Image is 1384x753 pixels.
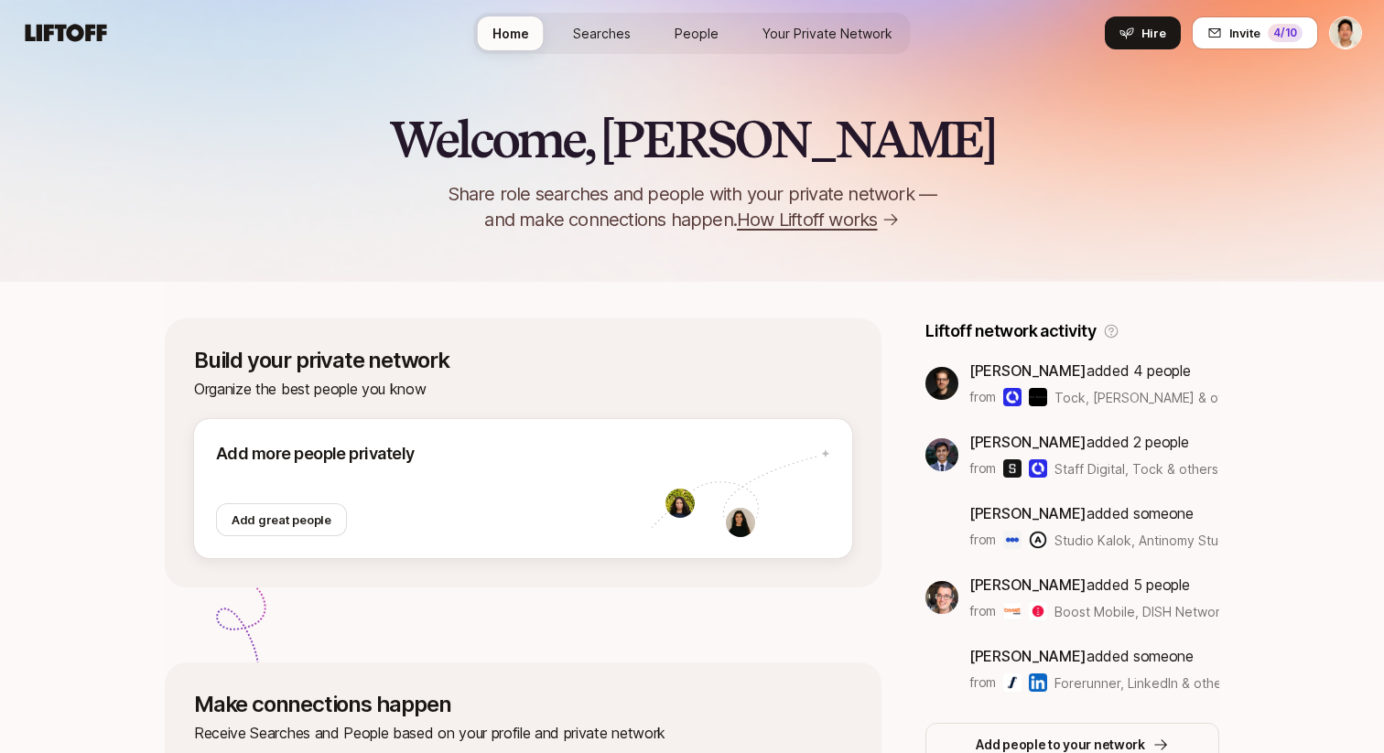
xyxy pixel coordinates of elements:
button: Invite4/10 [1192,16,1318,49]
p: added someone [969,501,1219,525]
div: 4 /10 [1268,24,1303,42]
span: Searches [573,26,631,41]
a: Searches [558,16,645,50]
span: Boost Mobile, DISH Network & others [1054,604,1282,619]
span: Staff Digital, Tock & others [1054,459,1218,479]
img: Tock [1029,459,1047,478]
img: 1737475186662 [726,508,755,537]
button: Jeremy Chen [1329,16,1362,49]
img: ACg8ocLkLr99FhTl-kK-fHkDFhetpnfS0fTAm4rmr9-oxoZ0EDUNs14=s160-c [925,367,958,400]
span: Your Private Network [762,26,892,41]
a: Home [478,16,544,50]
img: Studio Kalok [1003,531,1022,549]
img: Tock [1003,388,1022,406]
span: [PERSON_NAME] [969,504,1087,522]
p: Organize the best people you know [194,377,852,401]
span: [PERSON_NAME] [969,576,1087,594]
a: How Liftoff works [737,207,899,232]
p: Make connections happen [194,692,852,717]
span: Studio Kalok, Antinomy Studio & others [1054,532,1292,548]
p: Receive Searches and People based on your profile and private network [194,721,852,745]
p: Add more people privately [216,441,651,467]
p: Share role searches and people with your private network — and make connections happen. [417,181,967,232]
img: Forerunner [1003,673,1022,692]
img: LinkedIn [1029,673,1047,692]
p: added 2 people [969,430,1218,454]
img: 1578296498513 [665,489,695,518]
p: added 5 people [969,573,1219,597]
span: People [675,26,719,41]
h2: Welcome, [PERSON_NAME] [389,112,996,167]
p: added 4 people [969,359,1219,382]
span: Invite [1229,24,1260,42]
img: Boost Mobile [1003,602,1022,620]
p: from [969,386,996,408]
img: Mac Duggal [1029,388,1047,406]
img: Staff Digital [1003,459,1022,478]
img: Antinomy Studio [1029,531,1047,549]
img: c551205c_2ef0_4c80_93eb_6f7da1791649.jpg [925,581,958,614]
span: Hire [1141,24,1166,42]
span: Tock, [PERSON_NAME] & others [1054,388,1219,407]
img: DISH Network [1029,602,1047,620]
p: added someone [969,644,1219,668]
span: [PERSON_NAME] [969,433,1087,451]
button: Add great people [216,503,347,536]
span: Forerunner, LinkedIn & others [1054,673,1219,693]
button: Hire [1105,16,1181,49]
p: from [969,457,996,479]
span: [PERSON_NAME] [969,361,1087,380]
span: [PERSON_NAME] [969,647,1087,665]
span: How Liftoff works [737,207,877,232]
p: Liftoff network activity [925,318,1096,344]
p: from [969,672,996,694]
p: from [969,529,996,551]
span: Home [492,26,529,41]
a: Your Private Network [748,16,907,50]
p: from [969,600,996,622]
img: 4640b0e7_2b03_4c4f_be34_fa460c2e5c38.jpg [925,438,958,471]
a: People [660,16,733,50]
img: Jeremy Chen [1330,17,1361,48]
p: Build your private network [194,348,852,373]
